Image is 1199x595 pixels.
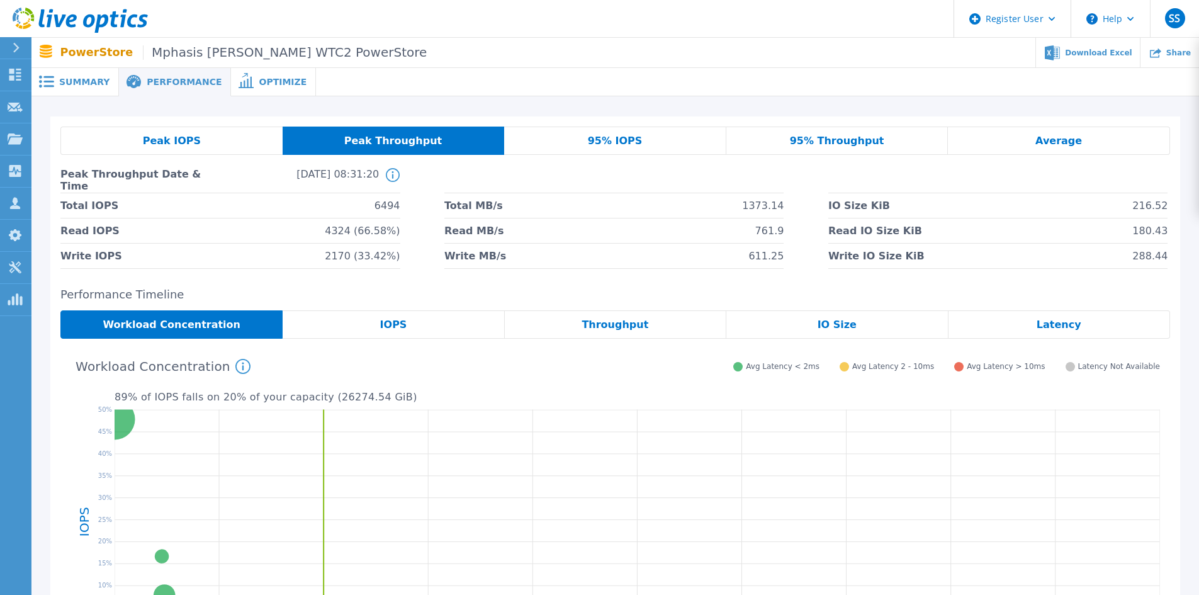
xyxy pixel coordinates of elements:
[588,136,643,146] span: 95% IOPS
[852,362,934,371] span: Avg Latency 2 - 10ms
[1132,244,1168,268] span: 288.44
[143,136,201,146] span: Peak IOPS
[60,244,122,268] span: Write IOPS
[818,320,857,330] span: IO Size
[1132,193,1168,218] span: 216.52
[60,193,118,218] span: Total IOPS
[1065,49,1132,57] span: Download Excel
[742,193,784,218] span: 1373.14
[76,359,250,374] h4: Workload Concentration
[1078,362,1160,371] span: Latency Not Available
[444,244,506,268] span: Write MB/s
[828,193,890,218] span: IO Size KiB
[60,218,120,243] span: Read IOPS
[1037,320,1081,330] span: Latency
[98,406,112,413] text: 50%
[828,244,925,268] span: Write IO Size KiB
[115,392,1160,403] p: 89 % of IOPS falls on 20 % of your capacity ( 26274.54 GiB )
[60,168,220,193] span: Peak Throughput Date & Time
[325,218,400,243] span: 4324 (66.58%)
[344,136,442,146] span: Peak Throughput
[1166,49,1191,57] span: Share
[967,362,1045,371] span: Avg Latency > 10ms
[444,193,503,218] span: Total MB/s
[1169,13,1180,23] span: SS
[98,472,112,479] text: 35%
[259,77,307,86] span: Optimize
[147,77,222,86] span: Performance
[746,362,819,371] span: Avg Latency < 2ms
[380,320,407,330] span: IOPS
[98,428,112,435] text: 45%
[828,218,922,243] span: Read IO Size KiB
[755,218,784,243] span: 761.9
[78,474,91,569] h4: IOPS
[790,136,884,146] span: 95% Throughput
[60,288,1170,302] h2: Performance Timeline
[374,193,400,218] span: 6494
[60,45,427,60] p: PowerStore
[103,320,240,330] span: Workload Concentration
[582,320,648,330] span: Throughput
[59,77,110,86] span: Summary
[98,582,112,589] text: 10%
[98,450,112,457] text: 40%
[220,168,379,193] span: [DATE] 08:31:20
[143,45,427,60] span: Mphasis [PERSON_NAME] WTC2 PowerStore
[325,244,400,268] span: 2170 (33.42%)
[444,218,504,243] span: Read MB/s
[1035,136,1082,146] span: Average
[1132,218,1168,243] span: 180.43
[748,244,784,268] span: 611.25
